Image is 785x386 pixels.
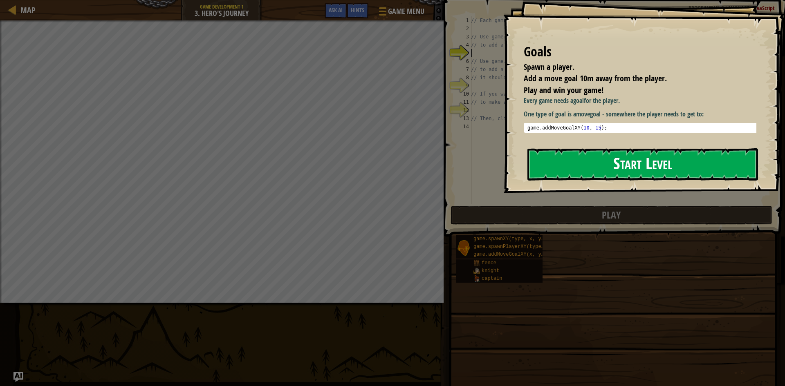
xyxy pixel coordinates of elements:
[455,90,471,98] div: 10
[351,6,364,14] span: Hints
[388,6,424,17] span: Game Menu
[456,240,471,256] img: portrait.png
[455,98,471,106] div: 11
[482,260,496,266] span: fence
[482,276,502,281] span: captain
[455,41,471,49] div: 4
[473,236,547,242] span: game.spawnXY(type, x, y);
[482,268,499,274] span: knight
[455,123,471,131] div: 14
[325,3,347,18] button: Ask AI
[514,85,754,96] li: Play and win your game!
[514,61,754,73] li: Spawn a player.
[455,25,471,33] div: 2
[455,65,471,74] div: 7
[455,49,471,57] div: 5
[602,208,621,221] span: Play
[473,268,480,274] img: portrait.png
[524,42,756,61] div: Goals
[455,114,471,123] div: 13
[455,82,471,90] div: 9
[473,244,565,250] span: game.spawnPlayerXY(type, x, y);
[329,6,343,14] span: Ask AI
[455,106,471,114] div: 12
[527,148,758,181] button: Start Level
[451,206,772,225] button: Play
[372,3,429,22] button: Game Menu
[524,96,763,105] p: Every game needs a for the player.
[573,96,584,105] strong: goal
[514,73,754,85] li: Add a move goal 10m away from the player.
[455,16,471,25] div: 1
[455,57,471,65] div: 6
[524,85,603,96] span: Play and win your game!
[524,61,574,72] span: Spawn a player.
[473,252,547,257] span: game.addMoveGoalXY(x, y);
[16,4,36,16] a: Map
[13,372,23,382] button: Ask AI
[455,33,471,41] div: 3
[473,260,480,266] img: portrait.png
[473,275,480,282] img: portrait.png
[20,4,36,16] span: Map
[524,109,763,119] p: One type of goal is a goal - somewhere the player needs to get to:
[524,73,667,84] span: Add a move goal 10m away from the player.
[576,109,590,118] strong: move
[455,74,471,82] div: 8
